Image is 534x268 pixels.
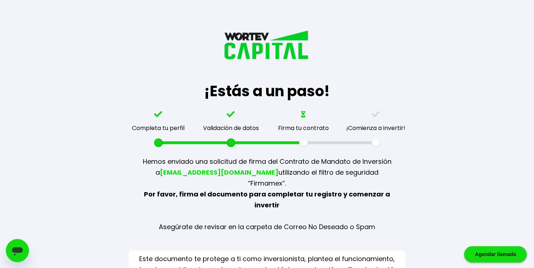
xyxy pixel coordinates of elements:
[301,111,306,118] img: hourglass-half.8938ef0f.svg
[144,190,390,210] b: Por favor, firma el documento para completar tu registro y comenzar a invertir
[204,80,330,102] h1: ¡Estás a un paso!
[278,123,329,133] div: Firma tu contrato
[346,123,405,133] div: ¡Comienza a invertir!
[464,246,527,263] div: Agendar llamada
[132,123,185,133] div: Completa tu perfil
[222,29,312,80] img: logo_wortev_capital
[160,168,278,177] span: [EMAIL_ADDRESS][DOMAIN_NAME]
[372,111,380,118] img: check-gray.f87aefb8.svg
[6,239,29,262] iframe: Botón para iniciar la ventana de mensajería
[154,111,163,118] img: check.0c7e33b3.svg
[227,111,235,118] img: check.0c7e33b3.svg
[203,123,259,133] div: Validación de datos
[142,147,392,241] p: Hemos enviado una solicitud de firma del Contrato de Mandato de Inversión a utilizando el filtro ...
